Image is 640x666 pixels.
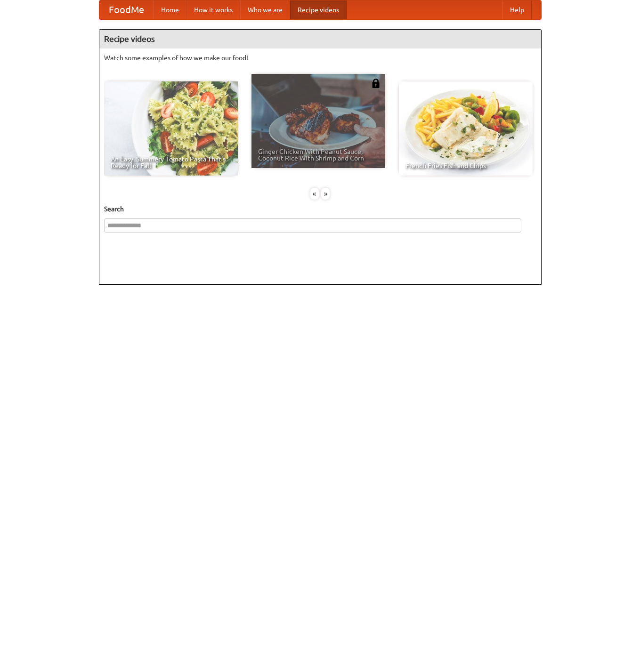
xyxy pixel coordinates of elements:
a: Who we are [240,0,290,19]
a: FoodMe [99,0,154,19]
a: Help [502,0,532,19]
p: Watch some examples of how we make our food! [104,53,536,63]
div: » [321,188,330,200]
img: 483408.png [371,79,381,88]
span: An Easy, Summery Tomato Pasta That's Ready for Fall [111,156,231,169]
a: Recipe videos [290,0,347,19]
a: How it works [186,0,240,19]
a: French Fries Fish and Chips [399,81,533,176]
h5: Search [104,204,536,214]
h4: Recipe videos [99,30,541,48]
a: Home [154,0,186,19]
div: « [310,188,319,200]
a: An Easy, Summery Tomato Pasta That's Ready for Fall [104,81,238,176]
span: French Fries Fish and Chips [405,162,526,169]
